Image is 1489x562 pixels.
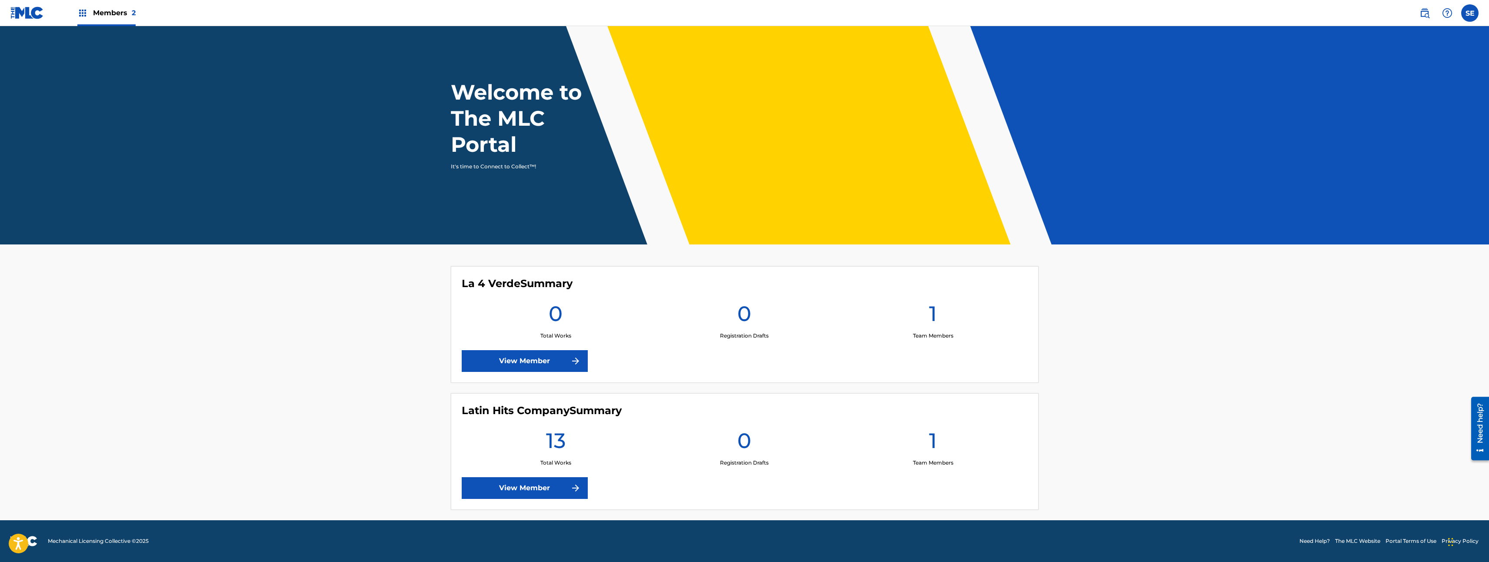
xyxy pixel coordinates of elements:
[1446,520,1489,562] iframe: Chat Widget
[1439,4,1456,22] div: Help
[462,404,622,417] h4: Latin Hits Company
[1465,393,1489,463] iframe: Resource Center
[549,301,563,332] h1: 0
[10,7,44,19] img: MLC Logo
[77,8,88,18] img: Top Rightsholders
[93,8,136,18] span: Members
[1299,537,1330,545] a: Need Help?
[1446,520,1489,562] div: Widget de chat
[737,301,751,332] h1: 0
[462,350,588,372] a: View Member
[451,163,602,171] p: It's time to Connect to Collect™!
[1461,4,1479,22] div: User Menu
[913,332,953,340] p: Team Members
[1419,8,1430,18] img: search
[929,428,937,459] h1: 1
[1448,529,1453,555] div: Arrastrar
[720,459,769,467] p: Registration Drafts
[720,332,769,340] p: Registration Drafts
[10,536,37,546] img: logo
[48,537,149,545] span: Mechanical Licensing Collective © 2025
[737,428,751,459] h1: 0
[462,477,588,499] a: View Member
[570,356,581,366] img: f7272a7cc735f4ea7f67.svg
[1416,4,1433,22] a: Public Search
[913,459,953,467] p: Team Members
[546,428,566,459] h1: 13
[462,277,573,290] h4: La 4 Verde
[132,9,136,17] span: 2
[1386,537,1436,545] a: Portal Terms of Use
[1442,8,1452,18] img: help
[451,79,613,157] h1: Welcome to The MLC Portal
[929,301,937,332] h1: 1
[1335,537,1380,545] a: The MLC Website
[1442,537,1479,545] a: Privacy Policy
[570,483,581,493] img: f7272a7cc735f4ea7f67.svg
[540,459,571,467] p: Total Works
[540,332,571,340] p: Total Works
